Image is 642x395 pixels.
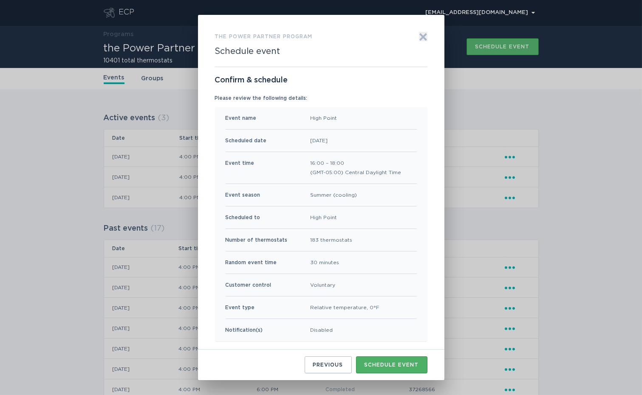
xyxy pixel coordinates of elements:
div: Voluntary [311,280,336,290]
div: High Point [311,213,337,222]
h3: the Power Partner program [215,32,313,41]
div: Form to create an event [198,15,444,380]
div: Please review the following details: [215,93,427,103]
div: 183 thermostats [311,235,353,245]
div: Number of thermostats [226,235,288,245]
div: Scheduled date [226,136,267,145]
div: Relative temperature, 0°F [311,303,380,312]
span: (GMT-05:00) Central Daylight Time [311,168,402,177]
div: Summer (cooling) [311,190,357,200]
div: Schedule event [365,362,419,367]
div: Previous [313,362,343,367]
div: Event type [226,303,255,312]
h2: Schedule event [215,46,280,56]
div: High Point [311,113,337,123]
div: Customer control [226,280,272,290]
div: 30 minutes [311,258,339,267]
div: [DATE] [311,136,328,145]
div: Disabled [311,325,333,335]
button: Exit [419,32,427,41]
span: 16:00 – 18:00 [311,158,402,168]
div: Random event time [226,258,277,267]
button: Previous [305,356,352,373]
div: Scheduled to [226,213,260,222]
div: Event name [226,113,257,123]
p: Confirm & schedule [215,76,427,85]
div: Event season [226,190,260,200]
div: Event time [226,158,255,177]
button: Schedule event [356,356,427,373]
div: Notification(s) [226,325,263,335]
